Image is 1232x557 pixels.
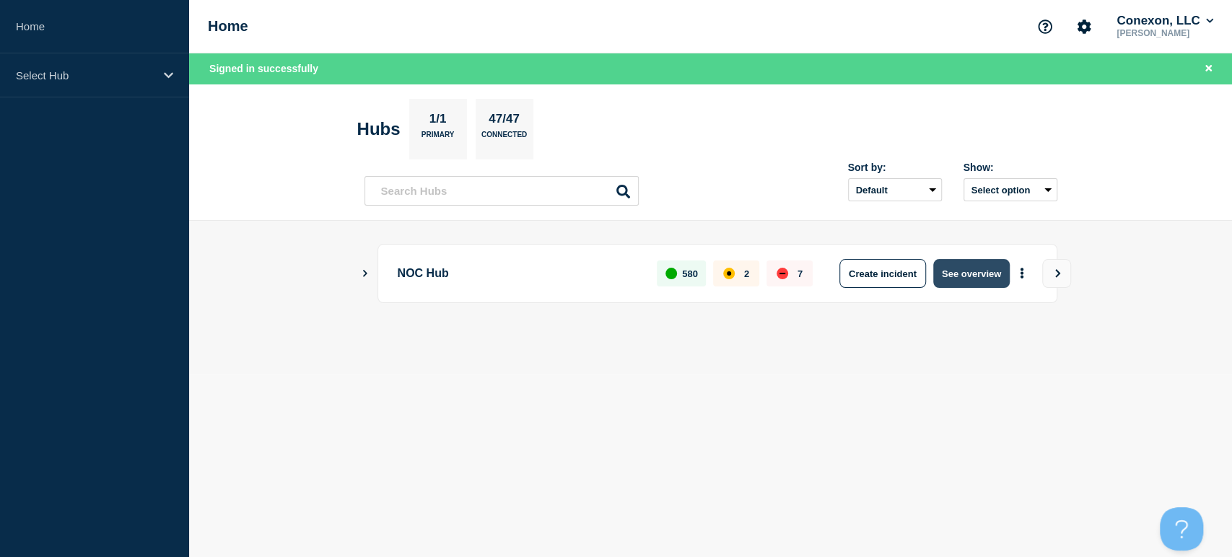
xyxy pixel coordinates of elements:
[1042,259,1071,288] button: View
[1030,12,1060,42] button: Support
[848,178,942,201] select: Sort by
[364,176,639,206] input: Search Hubs
[964,162,1057,173] div: Show:
[1200,61,1218,77] button: Close banner
[839,259,926,288] button: Create incident
[208,18,248,35] h1: Home
[665,268,677,279] div: up
[481,131,527,146] p: Connected
[723,268,735,279] div: affected
[484,112,525,131] p: 47/47
[777,268,788,279] div: down
[744,268,749,279] p: 2
[1114,28,1216,38] p: [PERSON_NAME]
[1013,260,1031,287] button: More actions
[964,178,1057,201] button: Select option
[848,162,942,173] div: Sort by:
[1069,12,1099,42] button: Account settings
[357,119,401,139] h2: Hubs
[362,268,369,279] button: Show Connected Hubs
[16,69,154,82] p: Select Hub
[421,131,455,146] p: Primary
[682,268,698,279] p: 580
[1114,14,1216,28] button: Conexon, LLC
[798,268,803,279] p: 7
[1160,507,1203,551] iframe: Help Scout Beacon - Open
[209,63,318,74] span: Signed in successfully
[933,259,1010,288] button: See overview
[424,112,452,131] p: 1/1
[398,259,641,288] p: NOC Hub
